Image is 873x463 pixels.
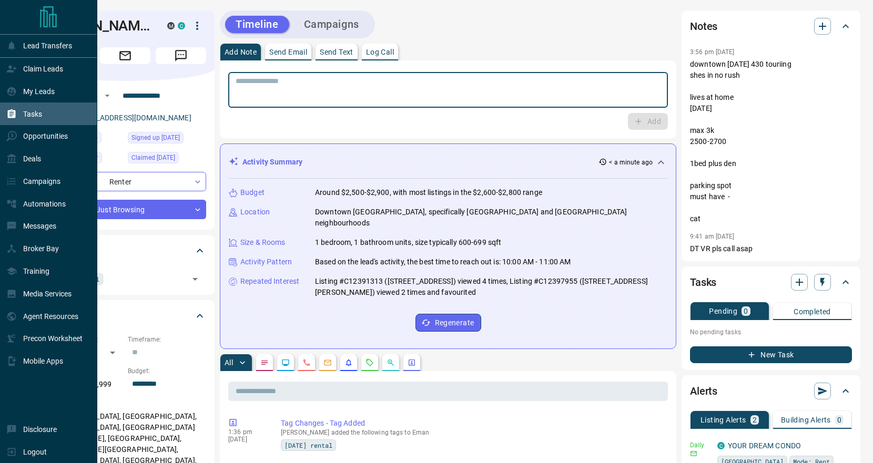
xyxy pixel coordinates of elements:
p: < a minute ago [609,158,653,167]
button: Open [101,89,114,102]
div: condos.ca [178,22,185,29]
p: Around $2,500-$2,900, with most listings in the $2,600-$2,800 range [315,187,542,198]
a: [EMAIL_ADDRESS][DOMAIN_NAME] [73,114,191,122]
div: Notes [690,14,852,39]
div: Tasks [690,270,852,295]
p: Repeated Interest [240,276,299,287]
p: Budget [240,187,265,198]
h2: Tasks [690,274,716,291]
span: Claimed [DATE] [131,152,175,163]
button: Timeline [225,16,289,33]
p: [DATE] [228,436,265,443]
p: Downtown [GEOGRAPHIC_DATA], specifically [GEOGRAPHIC_DATA] and [GEOGRAPHIC_DATA] neighbourhoods [315,207,667,229]
div: Activity Summary< a minute ago [229,152,667,172]
p: 9:41 am [DATE] [690,233,735,240]
p: Completed [794,308,831,315]
span: [DATE] rental [285,440,332,450]
p: downtown [DATE] 430 touriing shes in no rush lives at home [DATE] max 3k 2500-2700 1bed plus den ... [690,59,852,224]
p: DT VR pls call asap [690,243,852,254]
p: 1:36 pm [228,428,265,436]
div: Wed Oct 31 2018 [128,132,206,147]
h1: [PERSON_NAME] [44,17,151,34]
svg: Listing Alerts [344,358,353,367]
p: Activity Summary [242,157,302,168]
p: Add Note [225,48,257,56]
button: Regenerate [415,314,481,332]
div: Mon Sep 15 2025 [128,152,206,167]
p: Listing #C12391313 ([STREET_ADDRESS]) viewed 4 times, Listing #C12397955 ([STREET_ADDRESS][PERSON... [315,276,667,298]
svg: Calls [302,358,311,367]
div: Renter [44,172,206,191]
h2: Notes [690,18,717,35]
p: Send Text [320,48,353,56]
svg: Email [690,450,697,457]
p: 0 [837,416,841,424]
button: New Task [690,346,852,363]
svg: Lead Browsing Activity [281,358,290,367]
span: Message [156,47,206,64]
span: Signed up [DATE] [131,132,180,143]
a: YOUR DREAM CONDO [728,441,801,450]
p: 0 [744,307,748,315]
p: Log Call [366,48,394,56]
p: Activity Pattern [240,256,292,267]
div: mrloft.ca [167,22,175,29]
p: No pending tasks [690,324,852,340]
div: Alerts [690,378,852,404]
p: [PERSON_NAME] added the following tags to Eman [281,429,664,436]
svg: Opportunities [387,358,395,367]
p: Pending [709,307,737,315]
svg: Requests [366,358,374,367]
div: Just Browsing [44,200,206,219]
svg: Agent Actions [408,358,416,367]
p: 1 bedroom, 1 bathroom units, size typically 600-699 sqft [315,237,501,248]
p: 3:56 pm [DATE] [690,48,735,56]
p: All [225,359,233,366]
p: Timeframe: [128,335,206,344]
p: Tag Changes - Tag Added [281,418,664,429]
p: Based on the lead's activity, the best time to reach out is: 10:00 AM - 11:00 AM [315,256,571,267]
div: condos.ca [717,442,725,449]
p: Building Alerts [781,416,831,424]
span: Email [100,47,150,64]
svg: Emails [323,358,332,367]
div: Criteria [44,303,206,328]
button: Campaigns [293,16,370,33]
p: 2 [753,416,757,424]
h2: Alerts [690,383,717,399]
p: Daily [690,440,711,450]
p: Areas Searched: [44,398,206,408]
svg: Notes [260,358,269,367]
div: Tags [44,238,206,263]
button: Open [188,272,202,286]
p: Listing Alerts [701,416,746,424]
p: Send Email [269,48,307,56]
p: Location [240,207,270,218]
p: Budget: [128,366,206,376]
p: Size & Rooms [240,237,286,248]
